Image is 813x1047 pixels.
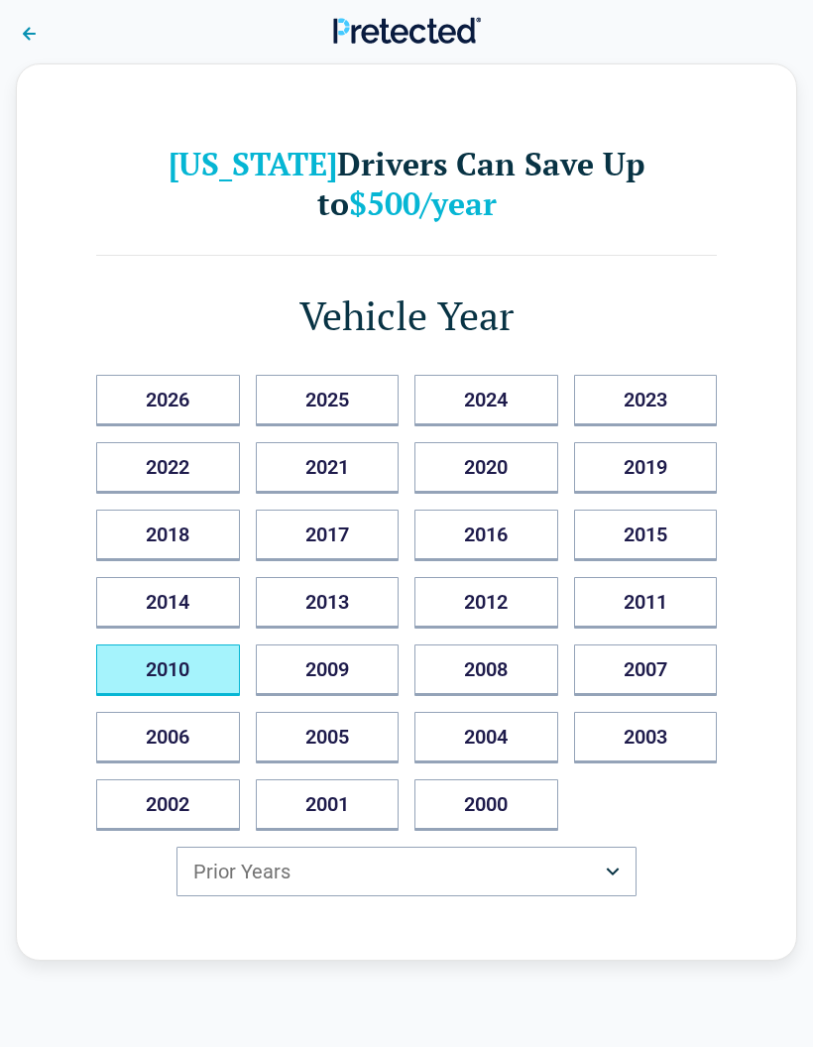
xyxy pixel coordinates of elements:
button: 2019 [574,442,718,494]
button: 2020 [414,442,558,494]
button: 2006 [96,712,240,763]
b: [US_STATE] [169,143,337,184]
button: 2018 [96,510,240,561]
button: 2000 [414,779,558,831]
button: 2010 [96,644,240,696]
button: 2025 [256,375,400,426]
h2: Drivers Can Save Up to [96,144,717,223]
button: 2012 [414,577,558,629]
button: 2015 [574,510,718,561]
button: 2001 [256,779,400,831]
b: $500/year [349,182,497,224]
button: 2014 [96,577,240,629]
button: 2021 [256,442,400,494]
button: 2024 [414,375,558,426]
button: 2013 [256,577,400,629]
button: 2009 [256,644,400,696]
button: 2023 [574,375,718,426]
button: 2003 [574,712,718,763]
button: 2017 [256,510,400,561]
button: 2005 [256,712,400,763]
button: Prior Years [176,847,637,896]
button: 2026 [96,375,240,426]
h1: Vehicle Year [96,288,717,343]
button: 2004 [414,712,558,763]
button: 2011 [574,577,718,629]
button: 2008 [414,644,558,696]
button: 2022 [96,442,240,494]
button: 2007 [574,644,718,696]
button: 2002 [96,779,240,831]
button: 2016 [414,510,558,561]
